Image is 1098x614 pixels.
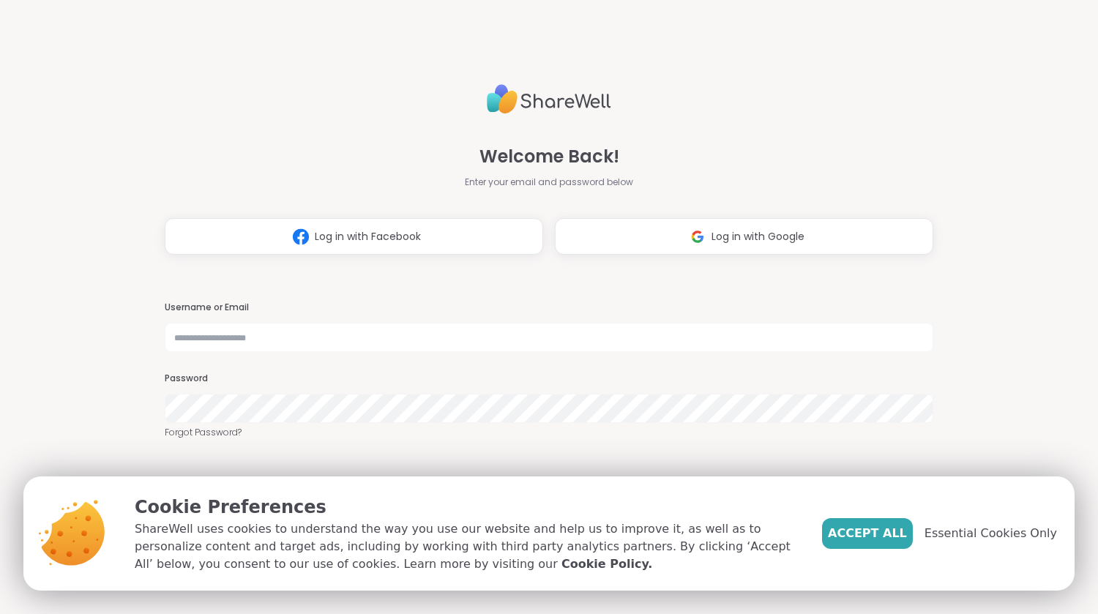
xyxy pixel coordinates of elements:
[165,218,543,255] button: Log in with Facebook
[165,302,933,314] h3: Username or Email
[925,525,1057,542] span: Essential Cookies Only
[712,229,804,244] span: Log in with Google
[555,218,933,255] button: Log in with Google
[315,229,421,244] span: Log in with Facebook
[135,494,799,520] p: Cookie Preferences
[165,426,933,439] a: Forgot Password?
[135,520,799,573] p: ShareWell uses cookies to understand the way you use our website and help us to improve it, as we...
[684,223,712,250] img: ShareWell Logomark
[165,372,933,385] h3: Password
[465,176,633,189] span: Enter your email and password below
[561,555,652,573] a: Cookie Policy.
[828,525,907,542] span: Accept All
[479,143,619,170] span: Welcome Back!
[487,78,611,120] img: ShareWell Logo
[822,518,913,549] button: Accept All
[287,223,315,250] img: ShareWell Logomark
